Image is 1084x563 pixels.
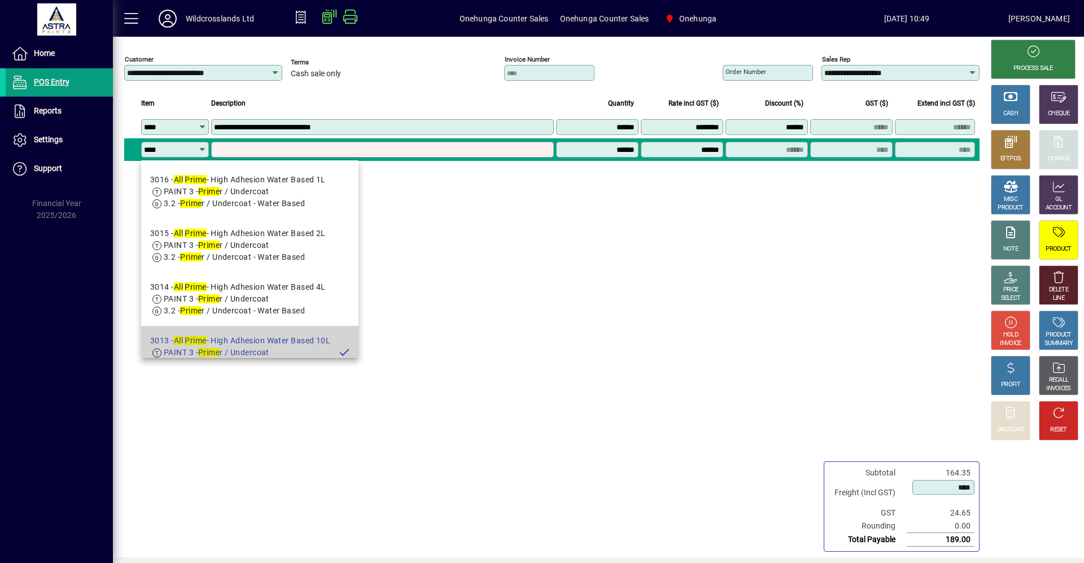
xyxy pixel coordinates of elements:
span: GST ($) [866,97,888,110]
span: Home [34,49,55,58]
div: PROCESS SALE [1013,64,1053,73]
span: Cash sale only [291,69,341,78]
td: Total Payable [829,533,907,547]
div: DELETE [1049,286,1068,294]
span: Reports [34,106,62,115]
span: Support [34,164,62,173]
span: Extend incl GST ($) [917,97,975,110]
span: [DATE] 10:49 [805,10,1008,28]
span: Rate incl GST ($) [668,97,719,110]
div: SUMMARY [1044,339,1073,348]
button: Profile [150,8,186,29]
div: INVOICES [1046,385,1070,393]
div: PRODUCT [1046,331,1071,339]
div: INVOICE [1000,339,1021,348]
div: RESET [1050,426,1067,434]
div: PROFIT [1001,381,1020,389]
td: 0.00 [907,520,974,533]
div: CHARGE [1048,155,1070,163]
div: [PERSON_NAME] [1008,10,1070,28]
span: POS Entry [34,77,69,86]
div: PRODUCT [1046,245,1071,254]
div: GL [1055,195,1063,204]
a: Home [6,40,113,68]
mat-label: Invoice number [505,55,550,63]
div: LINE [1053,294,1064,303]
mat-label: Order number [725,68,766,76]
div: ACCOUNT [1046,204,1072,212]
div: RECALL [1049,376,1069,385]
span: Settings [34,135,63,144]
td: Subtotal [829,466,907,479]
span: Item [141,97,155,110]
div: SELECT [1001,294,1021,303]
td: Rounding [829,520,907,533]
div: HOLD [1003,331,1018,339]
div: NOTE [1003,245,1018,254]
span: Onehunga Counter Sales [460,10,549,28]
div: Wildcrosslands Ltd [186,10,254,28]
td: 164.35 [907,466,974,479]
td: Freight (Incl GST) [829,479,907,507]
a: Support [6,155,113,183]
span: Discount (%) [765,97,803,110]
div: EFTPOS [1000,155,1021,163]
a: Reports [6,97,113,125]
span: Description [211,97,246,110]
span: Onehunga [679,10,716,28]
mat-label: Customer [125,55,154,63]
div: PRODUCT [998,204,1023,212]
td: 189.00 [907,533,974,547]
a: Settings [6,126,113,154]
div: DISCOUNT [997,426,1024,434]
span: Terms [291,59,359,66]
div: CHEQUE [1048,110,1069,118]
div: CASH [1003,110,1018,118]
td: GST [829,507,907,520]
div: MISC [1004,195,1017,204]
span: Onehunga Counter Sales [560,10,649,28]
span: Onehunga [660,8,721,29]
div: PRICE [1003,286,1019,294]
mat-label: Sales rep [822,55,850,63]
td: 24.65 [907,507,974,520]
span: Quantity [608,97,634,110]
